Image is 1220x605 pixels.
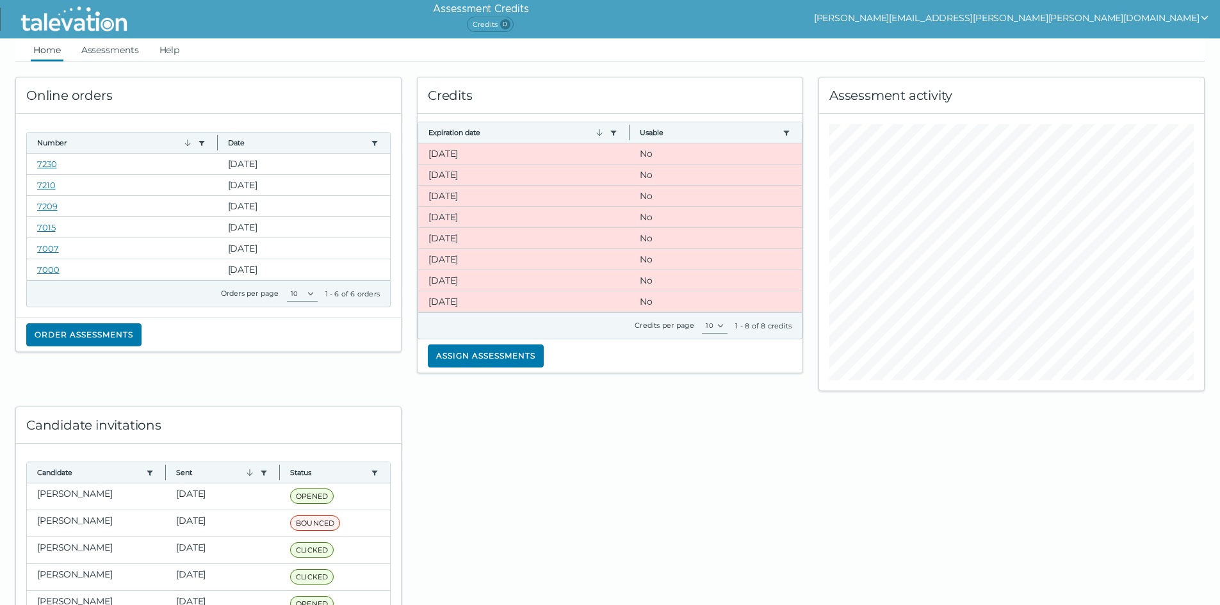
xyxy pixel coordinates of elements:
span: OPENED [290,488,334,504]
span: 0 [500,19,510,29]
clr-dg-cell: [DATE] [218,217,391,238]
clr-dg-cell: [DATE] [218,154,391,174]
clr-dg-cell: [DATE] [218,175,391,195]
clr-dg-cell: [DATE] [418,165,630,185]
button: Assign assessments [428,344,544,367]
clr-dg-cell: No [630,270,802,291]
button: Column resize handle [161,458,170,486]
h6: Assessment Credits [433,1,528,17]
a: 7210 [37,180,56,190]
clr-dg-cell: [DATE] [218,238,391,259]
clr-dg-cell: [DATE] [166,483,280,510]
div: Credits [418,77,802,114]
clr-dg-cell: [DATE] [166,537,280,563]
clr-dg-cell: [DATE] [418,270,630,291]
a: Help [157,38,183,61]
button: Candidate [37,467,141,478]
clr-dg-cell: [DATE] [418,249,630,270]
div: 1 - 6 of 6 orders [325,289,380,299]
clr-dg-cell: [DATE] [418,228,630,248]
button: Usable [640,127,777,138]
a: Assessments [79,38,142,61]
clr-dg-cell: [PERSON_NAME] [27,537,166,563]
label: Credits per page [635,321,694,330]
div: 1 - 8 of 8 credits [735,321,792,331]
a: 7230 [37,159,57,169]
a: Home [31,38,63,61]
button: Number [37,138,193,148]
button: Column resize handle [275,458,284,486]
a: 7015 [37,222,56,232]
button: Column resize handle [213,129,222,156]
button: show user actions [814,10,1210,26]
clr-dg-cell: No [630,143,802,164]
div: Assessment activity [819,77,1204,114]
button: Order assessments [26,323,142,346]
clr-dg-cell: [DATE] [418,291,630,312]
div: Online orders [16,77,401,114]
clr-dg-cell: [DATE] [166,564,280,590]
clr-dg-cell: [DATE] [418,143,630,164]
button: Date [228,138,366,148]
clr-dg-cell: No [630,228,802,248]
button: Expiration date [428,127,605,138]
span: CLICKED [290,542,334,558]
a: 7000 [37,264,60,275]
clr-dg-cell: [DATE] [418,186,630,206]
clr-dg-cell: No [630,249,802,270]
div: Candidate invitations [16,407,401,444]
span: Credits [467,17,514,32]
label: Orders per page [221,289,279,298]
clr-dg-cell: [DATE] [218,259,391,280]
button: Column resize handle [625,118,633,146]
clr-dg-cell: [PERSON_NAME] [27,510,166,536]
button: Status [290,467,366,478]
clr-dg-cell: No [630,186,802,206]
clr-dg-cell: [PERSON_NAME] [27,483,166,510]
clr-dg-cell: [DATE] [418,207,630,227]
span: CLICKED [290,569,334,585]
span: BOUNCED [290,515,340,531]
img: Talevation_Logo_Transparent_white.png [15,3,133,35]
clr-dg-cell: [PERSON_NAME] [27,564,166,590]
clr-dg-cell: No [630,165,802,185]
clr-dg-cell: No [630,207,802,227]
clr-dg-cell: No [630,291,802,312]
clr-dg-cell: [DATE] [218,196,391,216]
a: 7007 [37,243,59,254]
button: Sent [176,467,255,478]
clr-dg-cell: [DATE] [166,510,280,536]
a: 7209 [37,201,58,211]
